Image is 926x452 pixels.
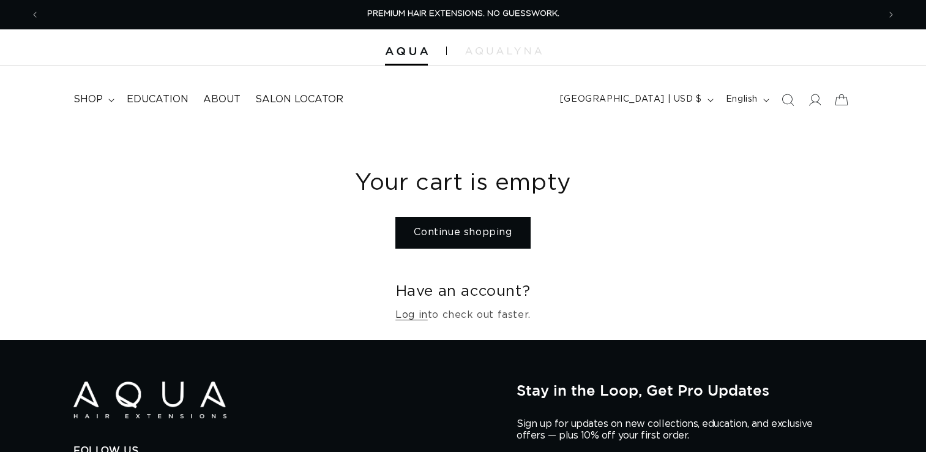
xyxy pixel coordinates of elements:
h2: Stay in the Loop, Get Pro Updates [517,382,853,399]
span: PREMIUM HAIR EXTENSIONS. NO GUESSWORK. [367,10,559,18]
span: [GEOGRAPHIC_DATA] | USD $ [560,93,702,106]
img: Aqua Hair Extensions [73,382,226,419]
span: English [726,93,758,106]
span: Education [127,93,189,106]
a: Log in [395,306,428,324]
h1: Your cart is empty [73,168,853,198]
img: aqualyna.com [465,47,542,55]
summary: shop [66,86,119,113]
span: Salon Locator [255,93,343,106]
h2: Have an account? [73,282,853,301]
button: Previous announcement [21,3,48,26]
span: shop [73,93,103,106]
img: Aqua Hair Extensions [385,47,428,56]
a: About [196,86,248,113]
a: Education [119,86,196,113]
button: English [719,88,774,111]
a: Salon Locator [248,86,351,113]
button: [GEOGRAPHIC_DATA] | USD $ [553,88,719,111]
span: About [203,93,241,106]
a: Continue shopping [395,217,530,248]
p: to check out faster. [73,306,853,324]
button: Next announcement [878,3,905,26]
summary: Search [774,86,801,113]
p: Sign up for updates on new collections, education, and exclusive offers — plus 10% off your first... [517,418,823,442]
